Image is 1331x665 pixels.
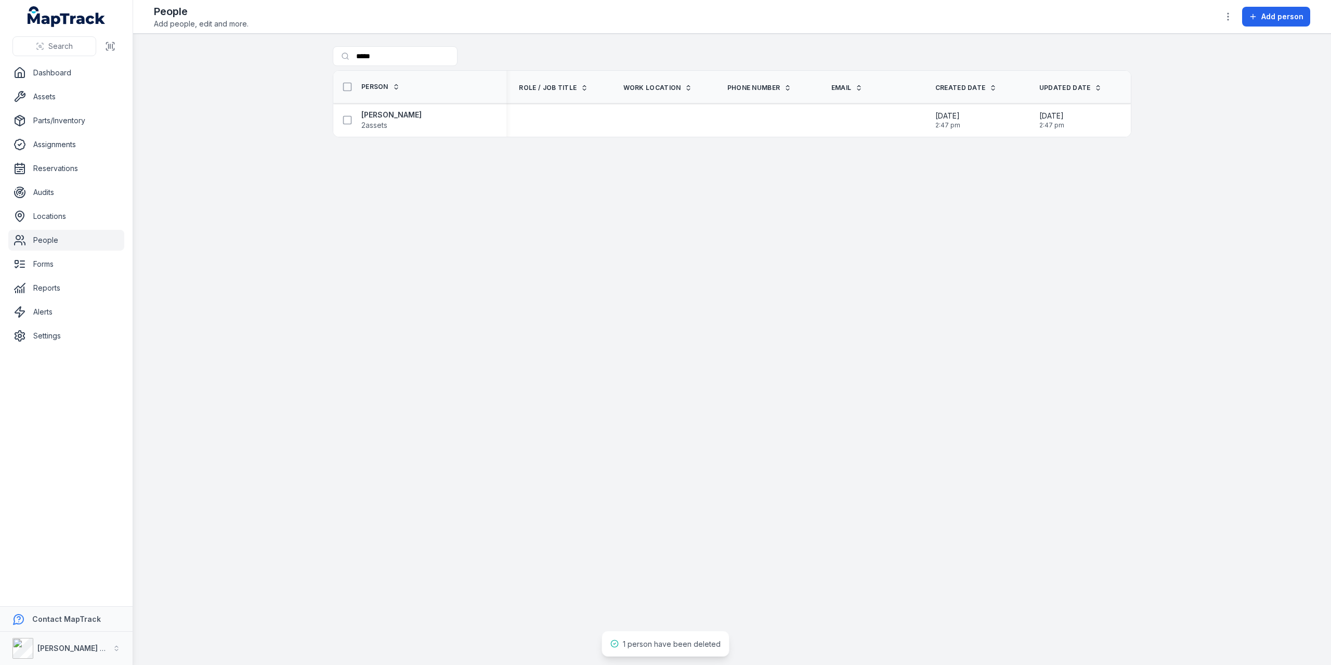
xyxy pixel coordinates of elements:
button: Add person [1242,7,1310,27]
a: [PERSON_NAME]2assets [361,110,422,131]
a: Created Date [935,84,997,92]
a: Settings [8,325,124,346]
a: Email [831,84,863,92]
a: Person [361,83,400,91]
span: Search [48,41,73,51]
a: Audits [8,182,124,203]
span: 2:47 pm [1039,121,1064,129]
strong: [PERSON_NAME] [361,110,422,120]
time: 4/9/2025, 2:47:32 PM [935,111,960,129]
h2: People [154,4,249,19]
a: Alerts [8,302,124,322]
span: Created Date [935,84,986,92]
span: Email [831,84,852,92]
span: Add person [1261,11,1303,22]
a: Forms [8,254,124,275]
span: 2:47 pm [935,121,960,129]
span: [DATE] [935,111,960,121]
a: Locations [8,206,124,227]
a: Dashboard [8,62,124,83]
a: Assets [8,86,124,107]
a: MapTrack [28,6,106,27]
button: Search [12,36,96,56]
span: role / job title [519,84,577,92]
span: Work Location [623,84,681,92]
span: Updated Date [1039,84,1091,92]
a: role / job title [519,84,588,92]
a: Reservations [8,158,124,179]
span: 1 person have been deleted [623,640,721,648]
time: 4/9/2025, 2:47:32 PM [1039,111,1064,129]
a: Parts/Inventory [8,110,124,131]
span: Add people, edit and more. [154,19,249,29]
a: Reports [8,278,124,298]
span: [DATE] [1039,111,1064,121]
span: 2 assets [361,120,387,131]
span: Phone Number [727,84,780,92]
strong: [PERSON_NAME] Air [37,644,110,653]
a: People [8,230,124,251]
a: Updated Date [1039,84,1102,92]
strong: Contact MapTrack [32,615,101,623]
a: Assignments [8,134,124,155]
a: Phone Number [727,84,792,92]
a: Work Location [623,84,693,92]
span: Person [361,83,388,91]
